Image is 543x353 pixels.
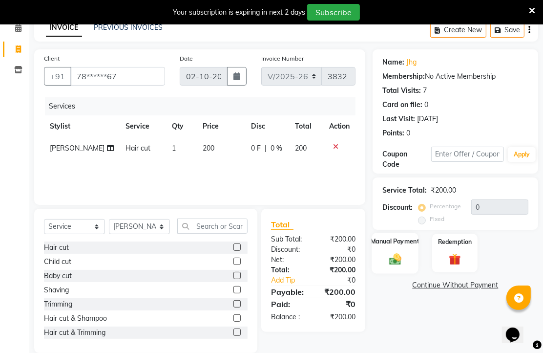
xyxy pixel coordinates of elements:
div: Paid: [264,298,313,310]
div: Trimming [44,299,72,309]
div: Total: [264,265,313,275]
input: Search or Scan [177,219,248,234]
th: Disc [245,115,289,137]
div: ₹0 [321,275,363,286]
button: Create New [430,22,486,38]
div: Shaving [44,285,69,295]
button: Save [490,22,524,38]
span: 200 [203,144,215,153]
th: Price [197,115,246,137]
div: Sub Total: [264,234,313,244]
div: Membership: [382,71,425,82]
div: ₹0 [313,244,363,255]
div: ₹200.00 [313,286,363,298]
label: Redemption [438,238,472,246]
th: Action [323,115,355,137]
div: Your subscription is expiring in next 2 days [173,7,305,18]
span: [PERSON_NAME] [50,144,104,153]
img: _gift.svg [445,252,464,267]
span: 1 [172,144,176,153]
div: Balance : [264,312,313,322]
div: ₹0 [313,298,363,310]
th: Total [289,115,323,137]
th: Stylist [44,115,120,137]
div: ₹200.00 [313,312,363,322]
div: Hair cut [44,243,69,253]
img: _cash.svg [385,252,405,266]
a: Jhg [406,57,417,67]
span: 0 F [251,143,261,154]
span: | [265,143,267,154]
div: Coupon Code [382,149,431,170]
button: Subscribe [307,4,360,21]
div: Points: [382,128,404,138]
label: Percentage [430,202,461,211]
label: Manual Payment [371,237,419,246]
th: Service [120,115,167,137]
div: [DATE] [417,114,438,124]
div: Service Total: [382,185,427,196]
span: Total [271,220,293,230]
a: Add Tip [264,275,321,286]
div: ₹200.00 [313,255,363,265]
div: 0 [406,128,410,138]
div: Payable: [264,286,313,298]
button: +91 [44,67,71,86]
div: Baby cut [44,271,72,281]
label: Fixed [430,215,444,223]
div: Total Visits: [382,86,421,96]
div: ₹200.00 [313,234,363,244]
label: Invoice Number [261,54,304,63]
div: Hair cut & Shampoo [44,313,107,324]
input: Enter Offer / Coupon Code [431,147,504,162]
div: Last Visit: [382,114,415,124]
div: Child cut [44,257,71,267]
div: Card on file: [382,100,422,110]
div: Net: [264,255,313,265]
a: Continue Without Payment [375,280,536,290]
div: ₹200.00 [431,185,456,196]
label: Date [180,54,193,63]
div: Services [45,97,363,115]
span: 200 [295,144,307,153]
div: 0 [424,100,428,110]
button: Apply [508,147,536,162]
div: Name: [382,57,404,67]
div: 7 [423,86,427,96]
iframe: chat widget [502,314,533,343]
input: Search by Name/Mobile/Email/Code [70,67,165,86]
div: Hair cut & Trimming [44,328,105,338]
a: INVOICE [46,19,82,37]
label: Client [44,54,60,63]
div: Discount: [382,202,413,213]
div: No Active Membership [382,71,528,82]
th: Qty [166,115,197,137]
a: PREVIOUS INVOICES [94,23,163,32]
span: 0 % [271,143,282,154]
div: Discount: [264,244,313,255]
div: ₹200.00 [313,265,363,275]
span: Hair cut [125,144,150,153]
